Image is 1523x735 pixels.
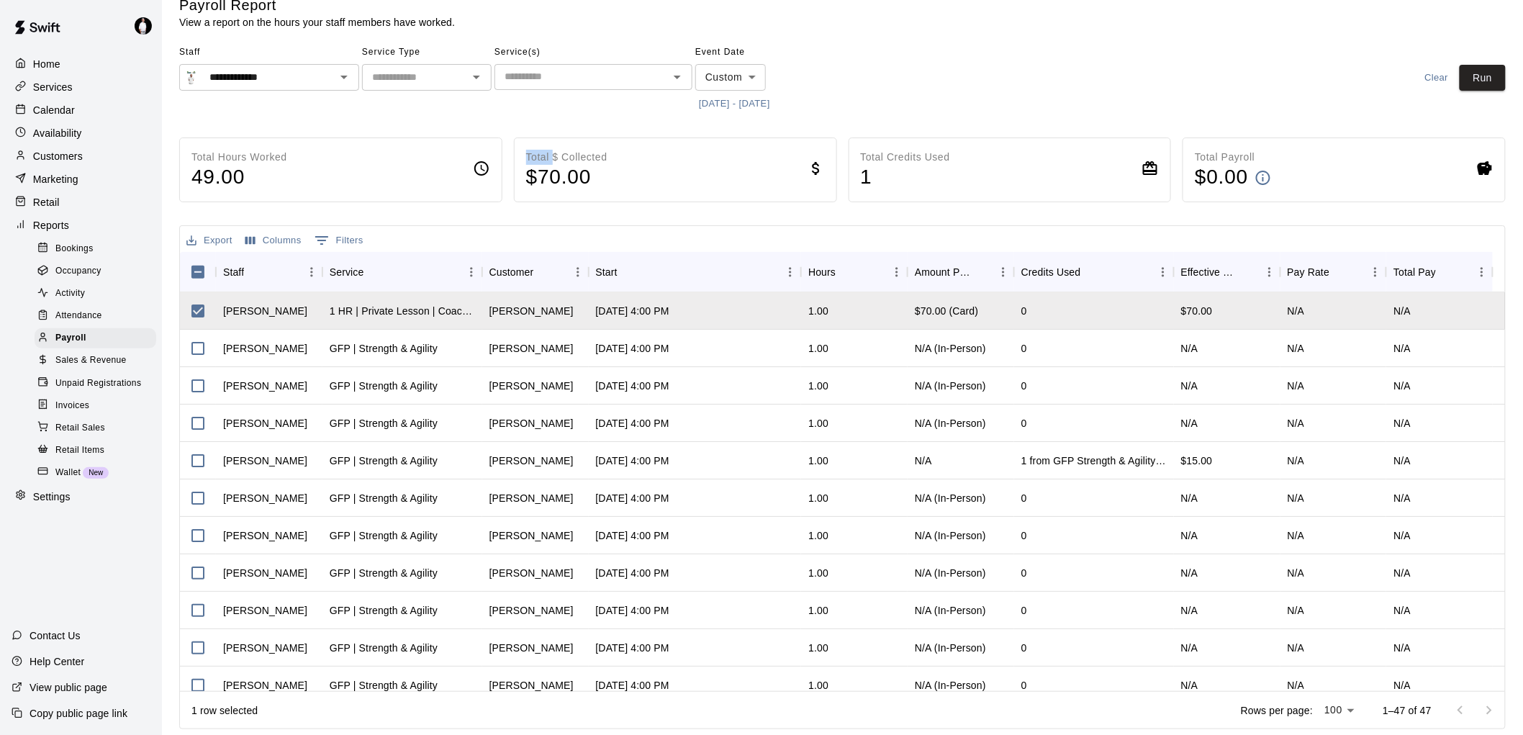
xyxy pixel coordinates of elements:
[35,328,162,350] a: Payroll
[993,261,1014,283] button: Menu
[808,603,828,618] div: 1.00
[1021,341,1027,356] div: 0
[915,566,986,580] div: N/A (In-Person)
[223,341,307,356] div: Gehrig Conard
[364,262,384,282] button: Sort
[489,491,574,505] div: Julia Mead
[1288,379,1305,393] div: N/A
[334,67,354,87] button: Open
[808,678,828,693] div: 1.00
[596,566,669,580] div: Sep 9, 2025, 4:00 PM
[35,306,156,326] div: Attendance
[886,261,908,283] button: Menu
[362,41,492,64] span: Service Type
[1152,261,1174,283] button: Menu
[1288,304,1305,318] div: N/A
[567,261,589,283] button: Menu
[1288,678,1305,693] div: N/A
[35,463,156,483] div: WalletNew
[33,80,73,94] p: Services
[972,262,993,282] button: Sort
[808,528,828,543] div: 1.00
[12,168,150,190] div: Marketing
[534,262,554,282] button: Sort
[55,264,101,279] span: Occupancy
[489,304,574,318] div: Paige Dupras
[55,466,81,480] span: Wallet
[12,191,150,213] div: Retail
[83,469,109,477] span: New
[1393,603,1411,618] div: N/A
[596,454,669,468] div: Sep 9, 2025, 4:00 PM
[35,261,156,281] div: Occupancy
[1021,566,1027,580] div: 0
[915,304,978,318] div: $70.00 (Card)
[1365,261,1386,283] button: Menu
[1393,252,1436,292] div: Total Pay
[216,252,322,292] div: Staff
[908,252,1014,292] div: Amount Paid
[1288,341,1305,356] div: N/A
[35,239,156,259] div: Bookings
[223,641,307,655] div: Gehrig Conard
[35,417,162,439] a: Retail Sales
[1393,379,1411,393] div: N/A
[330,304,475,318] div: 1 HR | Private Lesson | Coach Gehrig
[915,641,986,655] div: N/A (In-Person)
[1014,252,1174,292] div: Credits Used
[915,252,972,292] div: Amount Paid
[12,215,150,236] div: Reports
[330,491,438,505] div: GFP | Strength & Agility
[808,491,828,505] div: 1.00
[1288,528,1305,543] div: N/A
[1319,700,1360,721] div: 100
[33,172,78,186] p: Marketing
[1021,252,1081,292] div: Credits Used
[330,416,438,430] div: GFP | Strength & Agility
[808,566,828,580] div: 1.00
[35,396,156,416] div: Invoices
[489,252,534,292] div: Customer
[35,305,162,328] a: Attendance
[482,252,589,292] div: Customer
[589,252,802,292] div: Start
[35,350,162,372] a: Sales & Revenue
[55,287,85,301] span: Activity
[1393,341,1411,356] div: N/A
[30,680,107,695] p: View public page
[1021,491,1027,505] div: 0
[330,341,438,356] div: GFP | Strength & Agility
[35,461,162,484] a: WalletNew
[1259,261,1280,283] button: Menu
[179,41,359,64] span: Staff
[1174,479,1280,517] div: N/A
[1195,150,1271,165] p: Total Payroll
[1181,252,1239,292] div: Effective Price
[596,603,669,618] div: Sep 9, 2025, 4:00 PM
[1021,416,1027,430] div: 0
[1174,592,1280,629] div: N/A
[33,57,60,71] p: Home
[191,703,258,718] div: 1 row selected
[55,309,102,323] span: Attendance
[35,283,162,305] a: Activity
[1174,367,1280,405] div: N/A
[191,165,287,190] h4: 49.00
[183,230,236,252] button: Export
[35,418,156,438] div: Retail Sales
[330,641,438,655] div: GFP | Strength & Agility
[1329,262,1350,282] button: Sort
[33,149,83,163] p: Customers
[12,53,150,75] a: Home
[55,331,86,346] span: Payroll
[1174,292,1280,330] div: $70.00
[55,443,104,458] span: Retail Items
[12,486,150,508] div: Settings
[330,566,438,580] div: GFP | Strength & Agility
[330,528,438,543] div: GFP | Strength & Agility
[1021,641,1027,655] div: 0
[1021,454,1167,468] div: 1 from GFP Strength & Agility | Sibling Package (4 sessions)
[1195,165,1248,190] h4: $ 0.00
[132,12,162,40] div: Travis Hamilton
